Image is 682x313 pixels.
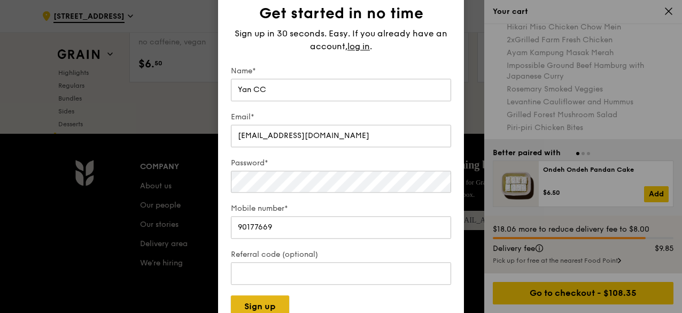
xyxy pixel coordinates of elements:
label: Mobile number* [231,203,451,214]
span: Sign up in 30 seconds. Easy. If you already have an account, [235,28,447,51]
label: Email* [231,112,451,123]
span: . [370,41,372,51]
label: Referral code (optional) [231,249,451,260]
h1: Get started in no time [231,4,451,23]
label: Password* [231,158,451,169]
span: log in [347,40,370,53]
label: Name* [231,66,451,77]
